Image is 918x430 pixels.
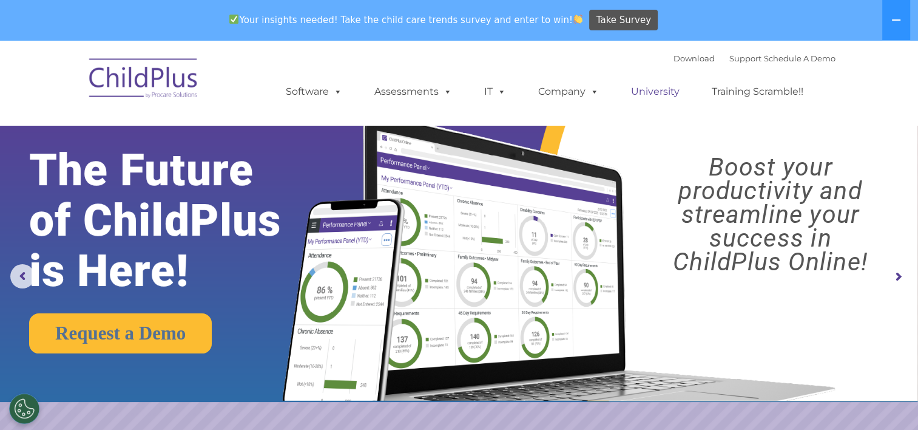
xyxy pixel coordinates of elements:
[589,10,658,31] a: Take Survey
[573,15,582,24] img: 👏
[596,10,651,31] span: Take Survey
[729,53,761,63] a: Support
[29,145,322,296] rs-layer: The Future of ChildPlus is Here!
[274,80,354,104] a: Software
[229,15,238,24] img: ✅
[700,80,815,104] a: Training Scramble!!
[764,53,835,63] a: Schedule A Demo
[673,53,715,63] a: Download
[169,130,220,139] span: Phone number
[673,53,835,63] font: |
[526,80,611,104] a: Company
[29,313,212,353] a: Request a Demo
[472,80,518,104] a: IT
[224,8,588,32] span: Your insights needed! Take the child care trends survey and enter to win!
[634,155,906,274] rs-layer: Boost your productivity and streamline your success in ChildPlus Online!
[619,80,692,104] a: University
[169,80,206,89] span: Last name
[362,80,464,104] a: Assessments
[83,50,204,111] img: ChildPlus by Procare Solutions
[9,394,39,424] button: Cookies Settings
